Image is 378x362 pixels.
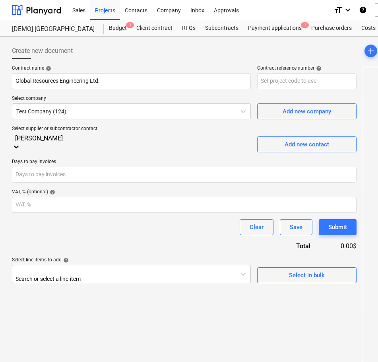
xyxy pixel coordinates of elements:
span: help [48,189,55,195]
div: Search or select a line-item [16,276,157,282]
button: Select in bulk [257,267,357,283]
i: Knowledge base [359,5,367,15]
div: Budget [104,20,132,36]
span: help [62,257,69,263]
span: 1 [301,22,309,28]
div: Select in bulk [289,270,325,280]
div: Add new contact [285,139,329,150]
p: Select supplier or subcontractor contact [12,126,251,134]
iframe: Chat Widget [338,324,378,362]
span: 1 [126,22,134,28]
div: VAT, % (optional) [12,189,357,195]
a: Client contract [132,20,177,36]
button: Clear [240,219,273,235]
div: Add new company [283,106,331,117]
a: RFQs [177,20,200,36]
input: Document name [12,73,251,89]
i: keyboard_arrow_down [343,5,353,15]
div: Select line-items to add [12,257,251,263]
div: [DEMO] [GEOGRAPHIC_DATA] [12,25,95,33]
div: Submit [328,222,347,232]
span: help [314,66,322,71]
input: Set project code to use [257,73,357,89]
div: Save [290,222,302,232]
i: format_size [333,5,343,15]
div: Contract name [12,65,251,72]
button: Add new contact [257,136,357,152]
button: Add new company [257,103,357,119]
p: Days to pay invoices [12,159,357,167]
a: Budget1 [104,20,132,36]
div: 0.00$ [323,241,357,251]
span: Create new document [12,46,73,56]
div: Total [253,241,323,251]
p: Select company [12,95,251,103]
div: Contract reference number [257,65,357,72]
input: VAT, % [12,197,357,213]
div: Clear [250,222,264,232]
button: Submit [319,219,357,235]
a: Purchase orders [306,20,357,36]
div: Payment applications [243,20,306,36]
a: Subcontracts [200,20,243,36]
a: Payment applications1 [243,20,306,36]
button: Save [280,219,312,235]
span: help [44,66,51,71]
span: add [366,46,376,56]
input: Days to pay invoices [12,167,357,183]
